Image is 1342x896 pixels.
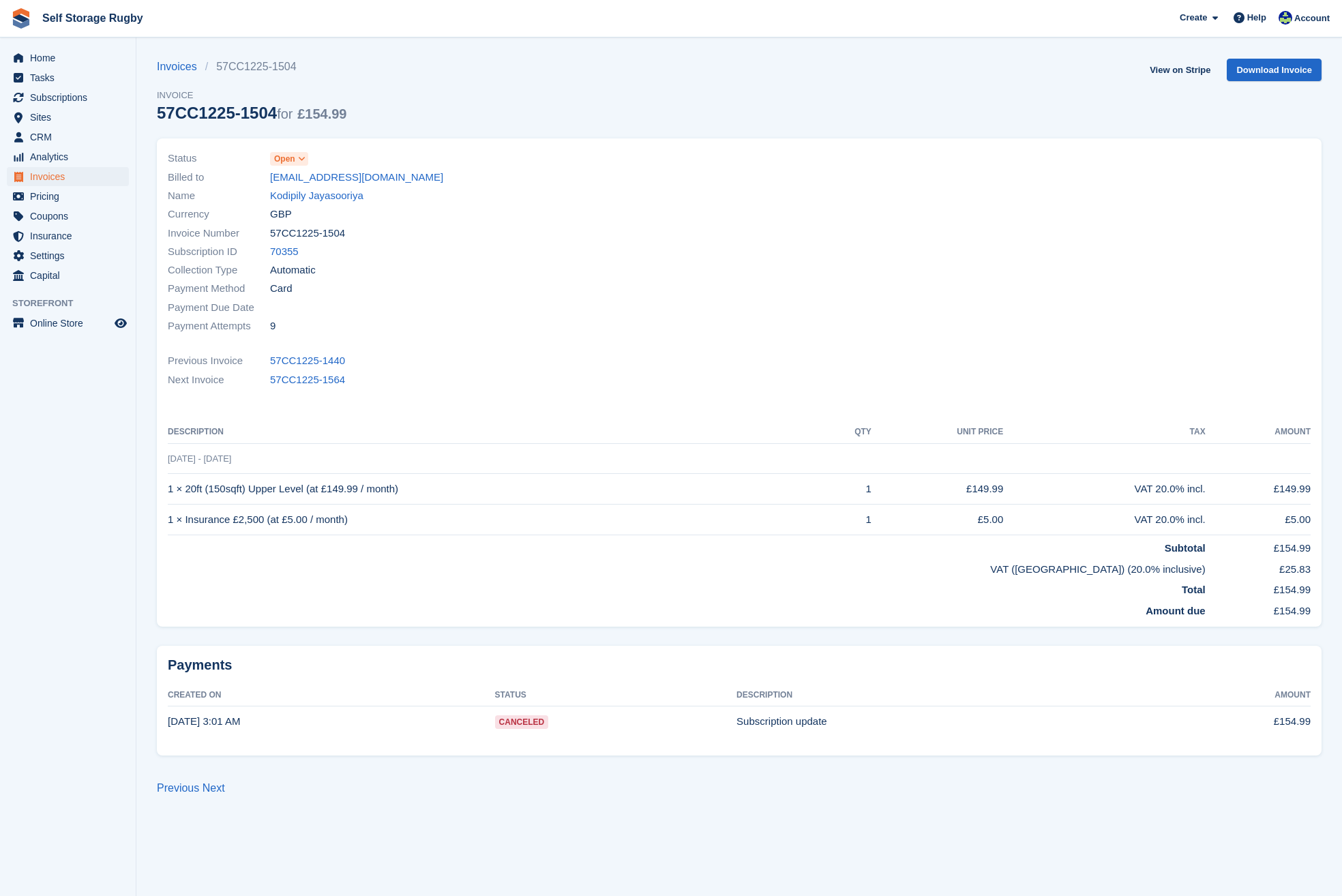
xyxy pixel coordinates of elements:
[7,88,129,107] a: menu
[871,474,1003,505] td: £149.99
[30,266,112,285] span: Capital
[270,188,363,204] a: Kodipily Jayasooriya
[1294,12,1330,25] span: Account
[1003,481,1205,497] div: VAT 20.0% incl.
[736,706,1144,736] td: Subscription update
[168,657,1311,674] h2: Payments
[270,226,345,241] span: 57CC1225-1504
[7,266,129,285] a: menu
[1144,59,1216,81] a: View on Stripe
[7,108,129,127] a: menu
[1165,542,1206,554] strong: Subtotal
[7,314,129,333] a: menu
[495,685,737,706] th: Status
[270,207,292,222] span: GBP
[1206,474,1311,505] td: £149.99
[871,505,1003,535] td: £5.00
[7,167,129,186] a: menu
[1003,512,1205,528] div: VAT 20.0% incl.
[1180,11,1207,25] span: Create
[37,7,149,29] a: Self Storage Rugby
[157,59,346,75] nav: breadcrumbs
[824,505,871,535] td: 1
[1206,556,1311,578] td: £25.83
[157,59,205,75] a: Invoices
[168,715,240,727] time: 2025-07-30 02:01:11 UTC
[30,314,112,333] span: Online Store
[270,372,345,388] a: 57CC1225-1564
[157,104,346,122] div: 57CC1225-1504
[168,453,231,464] span: [DATE] - [DATE]
[7,48,129,68] a: menu
[270,318,275,334] span: 9
[30,48,112,68] span: Home
[203,782,225,794] a: Next
[168,244,270,260] span: Subscription ID
[1182,584,1206,595] strong: Total
[168,556,1206,578] td: VAT ([GEOGRAPHIC_DATA]) (20.0% inclusive)
[270,151,308,166] a: Open
[157,89,346,102] span: Invoice
[7,147,129,166] a: menu
[1144,706,1311,736] td: £154.99
[168,207,270,222] span: Currency
[168,318,270,334] span: Payment Attempts
[270,263,316,278] span: Automatic
[736,685,1144,706] th: Description
[274,153,295,165] span: Open
[168,372,270,388] span: Next Invoice
[1206,421,1311,443] th: Amount
[168,151,270,166] span: Status
[7,68,129,87] a: menu
[30,187,112,206] span: Pricing
[824,421,871,443] th: QTY
[30,68,112,87] span: Tasks
[12,297,136,310] span: Storefront
[1227,59,1322,81] a: Download Invoice
[168,263,270,278] span: Collection Type
[1206,598,1311,619] td: £154.99
[11,8,31,29] img: stora-icon-8386f47178a22dfd0bd8f6a31ec36ba5ce8667c1dd55bd0f319d3a0aa187defe.svg
[495,715,549,729] span: Canceled
[270,353,345,369] a: 57CC1225-1440
[168,474,824,505] td: 1 × 20ft (150sqft) Upper Level (at £149.99 / month)
[7,128,129,147] a: menu
[30,128,112,147] span: CRM
[30,226,112,245] span: Insurance
[297,106,346,121] span: £154.99
[168,353,270,369] span: Previous Invoice
[1247,11,1266,25] span: Help
[168,505,824,535] td: 1 × Insurance £2,500 (at £5.00 / month)
[30,88,112,107] span: Subscriptions
[1144,685,1311,706] th: Amount
[7,246,129,265] a: menu
[1146,605,1206,616] strong: Amount due
[30,167,112,186] span: Invoices
[270,170,443,185] a: [EMAIL_ADDRESS][DOMAIN_NAME]
[7,187,129,206] a: menu
[7,207,129,226] a: menu
[1206,505,1311,535] td: £5.00
[824,474,871,505] td: 1
[168,226,270,241] span: Invoice Number
[1206,577,1311,598] td: £154.99
[277,106,293,121] span: for
[157,782,199,794] a: Previous
[7,226,129,245] a: menu
[30,207,112,226] span: Coupons
[168,281,270,297] span: Payment Method
[270,281,293,297] span: Card
[30,147,112,166] span: Analytics
[168,421,824,443] th: Description
[168,300,270,316] span: Payment Due Date
[30,108,112,127] span: Sites
[1279,11,1292,25] img: Richard Palmer
[270,244,299,260] a: 70355
[1003,421,1205,443] th: Tax
[113,315,129,331] a: Preview store
[1206,535,1311,556] td: £154.99
[168,685,495,706] th: Created On
[30,246,112,265] span: Settings
[168,170,270,185] span: Billed to
[168,188,270,204] span: Name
